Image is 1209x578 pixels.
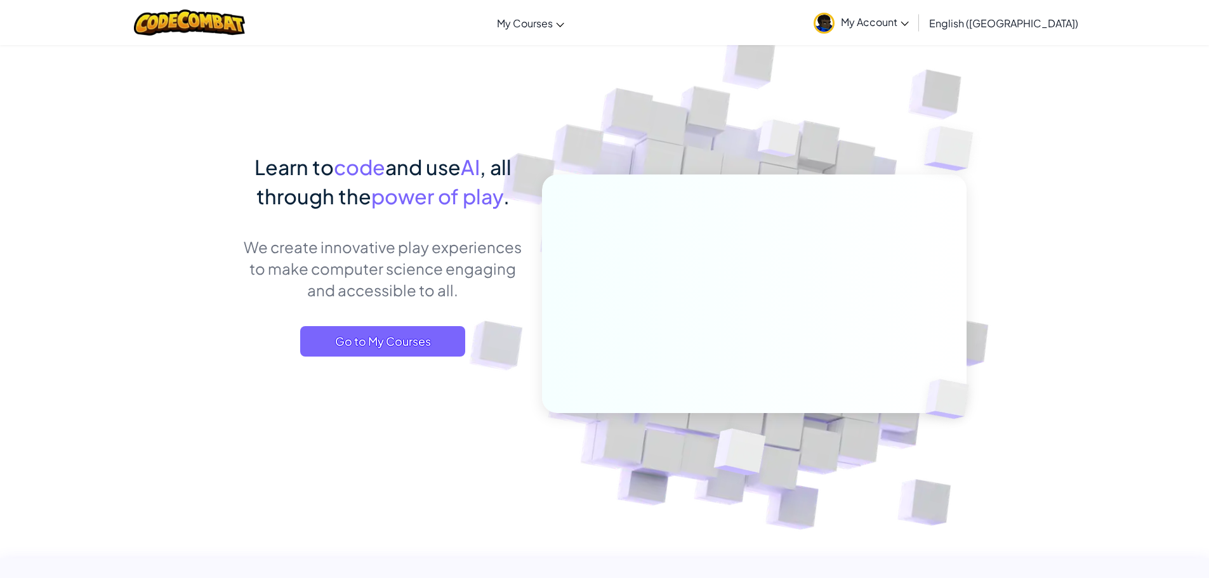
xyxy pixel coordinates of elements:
span: code [334,154,385,180]
img: Overlap cubes [734,95,825,189]
span: AI [461,154,480,180]
span: and use [385,154,461,180]
p: We create innovative play experiences to make computer science engaging and accessible to all. [243,236,523,301]
img: Overlap cubes [904,353,999,445]
span: power of play [371,183,503,209]
span: English ([GEOGRAPHIC_DATA]) [929,16,1078,30]
a: Go to My Courses [300,326,465,357]
a: My Courses [491,6,571,40]
span: My Courses [497,16,553,30]
span: Learn to [254,154,334,180]
span: . [503,183,510,209]
a: My Account [807,3,915,43]
span: My Account [841,15,909,29]
img: avatar [814,13,835,34]
img: Overlap cubes [899,95,1008,202]
a: English ([GEOGRAPHIC_DATA]) [923,6,1085,40]
img: Overlap cubes [682,402,796,507]
img: CodeCombat logo [134,10,245,36]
